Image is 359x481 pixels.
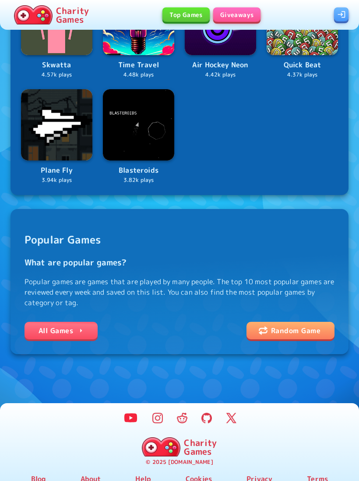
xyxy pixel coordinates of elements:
p: 3.94k plays [21,176,92,185]
img: Charity.Games [14,5,53,24]
img: GitHub Logo [201,413,212,423]
a: Charity Games [138,436,220,458]
a: Charity Games [11,3,92,26]
p: © 2025 [DOMAIN_NAME] [146,458,213,467]
span: Popular games are games that are played by many people. The top 10 most popular games are reviewe... [25,223,334,308]
p: Charity Games [184,438,217,456]
img: Logo [21,89,92,160]
a: Giveaways [213,7,261,22]
p: Skwatta [21,59,92,71]
p: 4.37k plays [267,71,338,79]
img: Twitter Logo [226,413,236,423]
p: Air Hockey Neon [185,59,256,71]
img: Reddit Logo [177,413,187,423]
p: 3.82k plays [103,176,174,185]
a: Top Games [162,7,210,22]
img: Logo [103,89,174,160]
p: Plane Fly [21,165,92,176]
h3: What are popular games? [25,256,334,268]
a: LogoPlane Fly3.94k plays [21,89,92,185]
p: 4.42k plays [185,71,256,79]
p: 4.57k plays [21,71,92,79]
p: 4.48k plays [103,71,174,79]
p: Charity Games [56,6,89,24]
h2: Popular Games [25,232,334,247]
p: Time Travel [103,59,174,71]
img: shuffle icon [259,326,267,335]
a: shuffle iconRandom Game [246,322,334,339]
a: All Games [25,322,98,339]
img: Charity.Games [142,437,180,457]
p: Quick Beat [267,59,338,71]
a: LogoBlasteroids3.82k plays [103,89,174,185]
p: Blasteroids [103,165,174,176]
img: Instagram Logo [152,413,163,423]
